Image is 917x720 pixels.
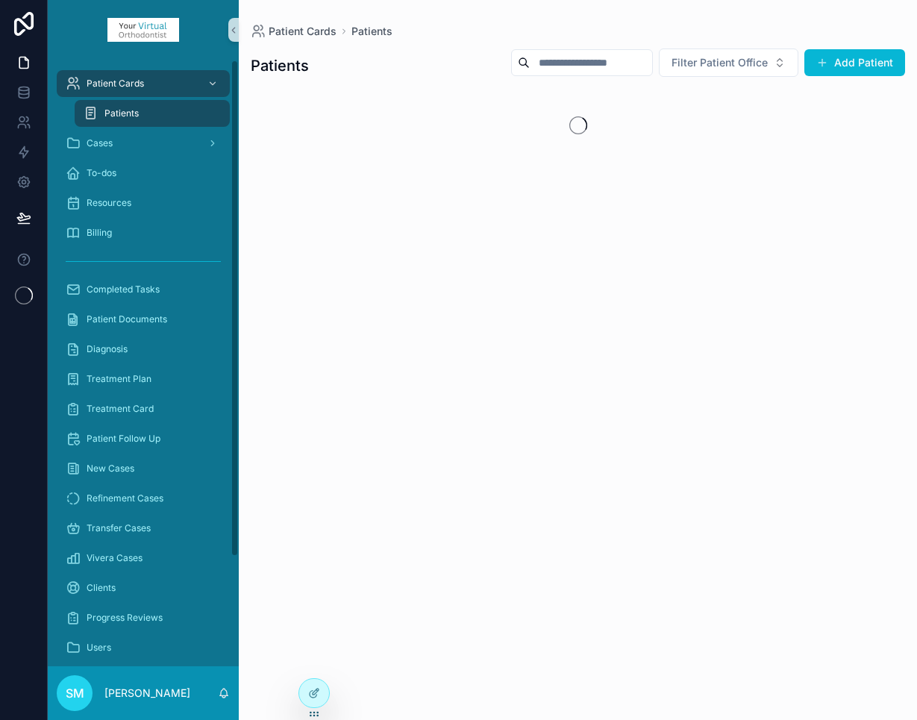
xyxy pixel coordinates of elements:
a: Vivera Cases [57,545,230,572]
a: Progress Reviews [57,604,230,631]
span: To-dos [87,167,116,179]
span: Cases [87,137,113,149]
a: Patients [351,24,392,39]
a: To-dos [57,160,230,187]
span: Patients [104,107,139,119]
a: Patients [75,100,230,127]
a: Cases [57,130,230,157]
span: Treatment Plan [87,373,151,385]
span: Resources [87,197,131,209]
div: scrollable content [48,60,239,666]
button: Select Button [659,48,798,77]
h1: Patients [251,55,309,76]
a: Diagnosis [57,336,230,363]
a: Treatment Plan [57,366,230,392]
a: Billing [57,219,230,246]
a: Resources [57,190,230,216]
img: App logo [107,18,179,42]
a: Treatment Card [57,395,230,422]
span: SM [66,684,84,702]
span: Diagnosis [87,343,128,355]
span: Patient Cards [269,24,337,39]
span: Progress Reviews [87,612,163,624]
a: Users [57,634,230,661]
span: Patient Cards [87,78,144,90]
span: Clients [87,582,116,594]
a: Patient Follow Up [57,425,230,452]
a: New Cases [57,455,230,482]
a: Clients [57,575,230,601]
p: [PERSON_NAME] [104,686,190,701]
a: Completed Tasks [57,276,230,303]
button: Add Patient [804,49,905,76]
span: Users [87,642,111,654]
a: Patient Documents [57,306,230,333]
span: Billing [87,227,112,239]
span: Transfer Cases [87,522,151,534]
a: Transfer Cases [57,515,230,542]
span: Refinement Cases [87,492,163,504]
span: Filter Patient Office [672,55,768,70]
a: Refinement Cases [57,485,230,512]
span: Completed Tasks [87,284,160,295]
span: Vivera Cases [87,552,143,564]
span: New Cases [87,463,134,475]
a: Patient Cards [57,70,230,97]
span: Treatment Card [87,403,154,415]
span: Patient Documents [87,313,167,325]
span: Patient Follow Up [87,433,160,445]
a: Patient Cards [251,24,337,39]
